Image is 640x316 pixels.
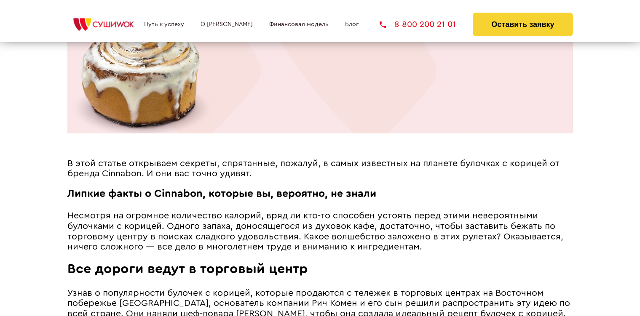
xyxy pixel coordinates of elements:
span: Липкие факты о Cinnabon, которые вы, вероятно, не знали [67,189,376,199]
a: Блог [345,21,359,28]
span: В этой статье открываем секреты, спрятанные, пожалуй, в самых известных на планете булочках с кор... [67,159,560,178]
button: Оставить заявку [473,13,573,36]
a: Путь к успеху [144,21,184,28]
span: 8 800 200 21 01 [394,20,456,29]
a: Финансовая модель [269,21,329,28]
a: 8 800 200 21 01 [380,20,456,29]
span: Все дороги ведут в торговый центр [67,262,308,276]
a: О [PERSON_NAME] [201,21,253,28]
span: Несмотря на огромное количество калорий, вряд ли кто-то способен устоять перед этими невероятными... [67,211,563,251]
